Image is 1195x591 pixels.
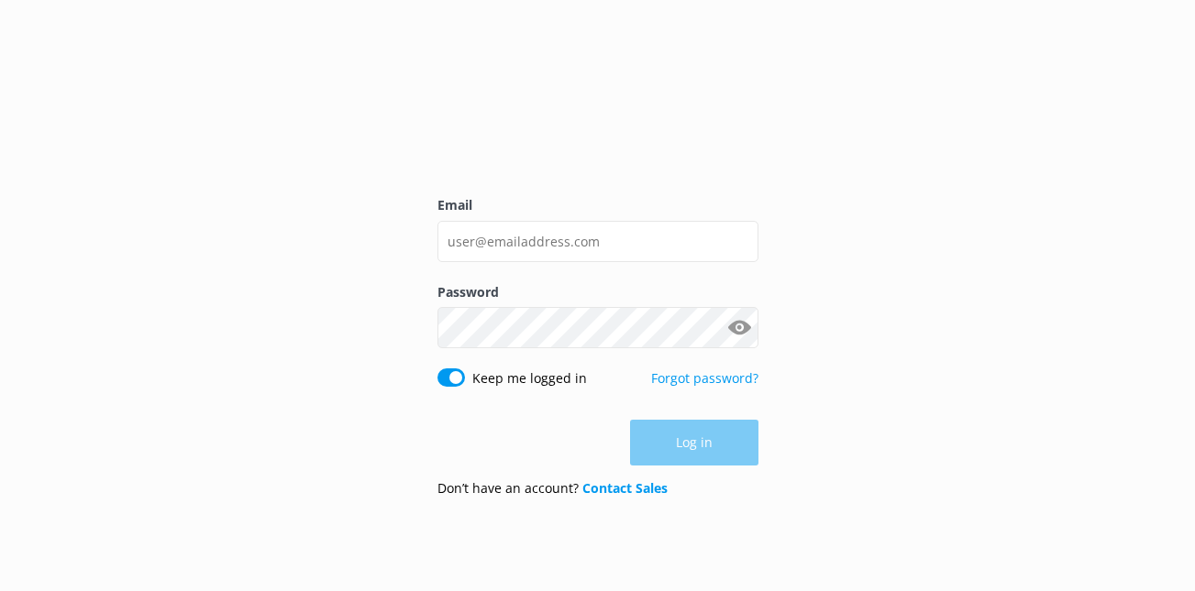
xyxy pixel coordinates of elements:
[437,195,758,215] label: Email
[582,479,668,497] a: Contact Sales
[437,478,668,498] p: Don’t have an account?
[437,282,758,302] label: Password
[651,369,758,387] a: Forgot password?
[437,221,758,262] input: user@emailaddress.com
[722,310,758,346] button: Show password
[472,368,587,389] label: Keep me logged in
